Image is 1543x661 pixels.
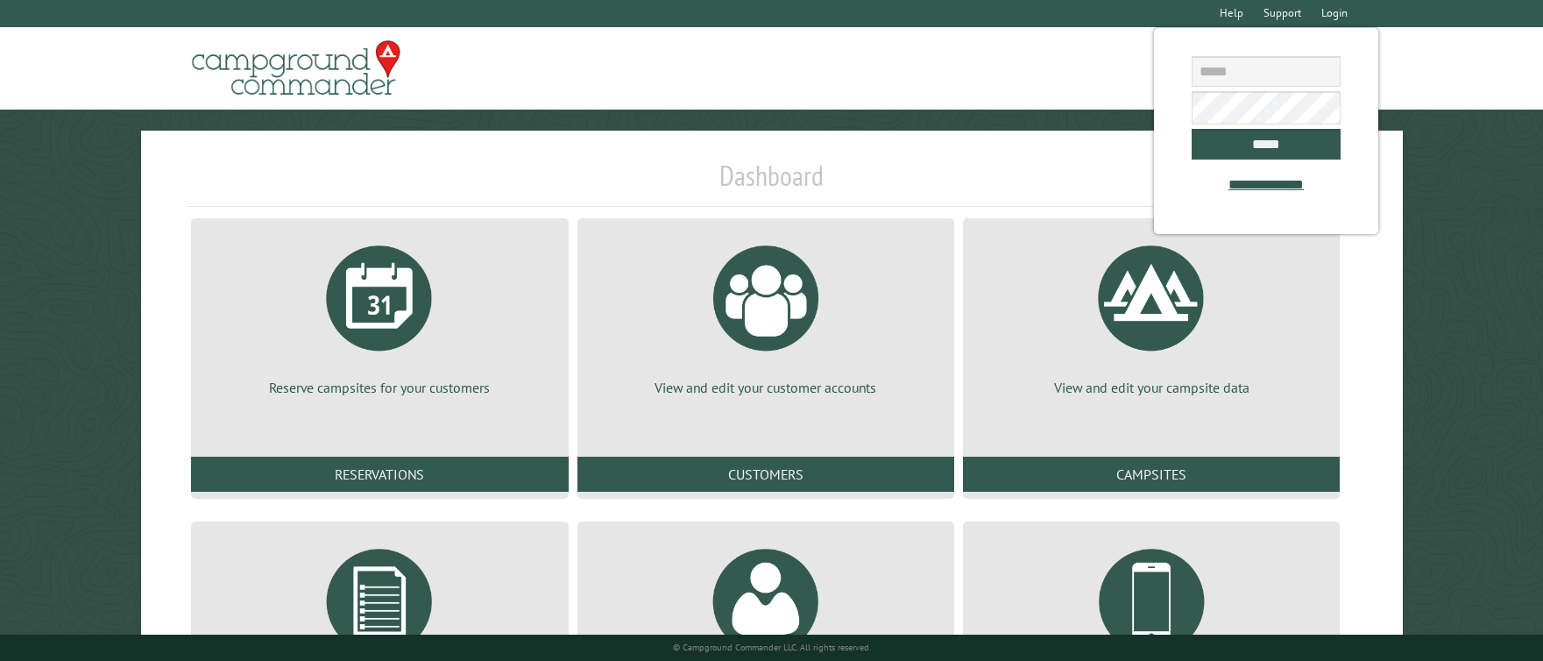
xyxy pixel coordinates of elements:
[598,378,933,397] p: View and edit your customer accounts
[187,34,406,103] img: Campground Commander
[577,457,954,492] a: Customers
[598,232,933,397] a: View and edit your customer accounts
[191,457,568,492] a: Reservations
[212,232,547,397] a: Reserve campsites for your customers
[187,159,1355,207] h1: Dashboard
[984,232,1319,397] a: View and edit your campsite data
[984,378,1319,397] p: View and edit your campsite data
[212,378,547,397] p: Reserve campsites for your customers
[673,642,871,653] small: © Campground Commander LLC. All rights reserved.
[963,457,1340,492] a: Campsites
